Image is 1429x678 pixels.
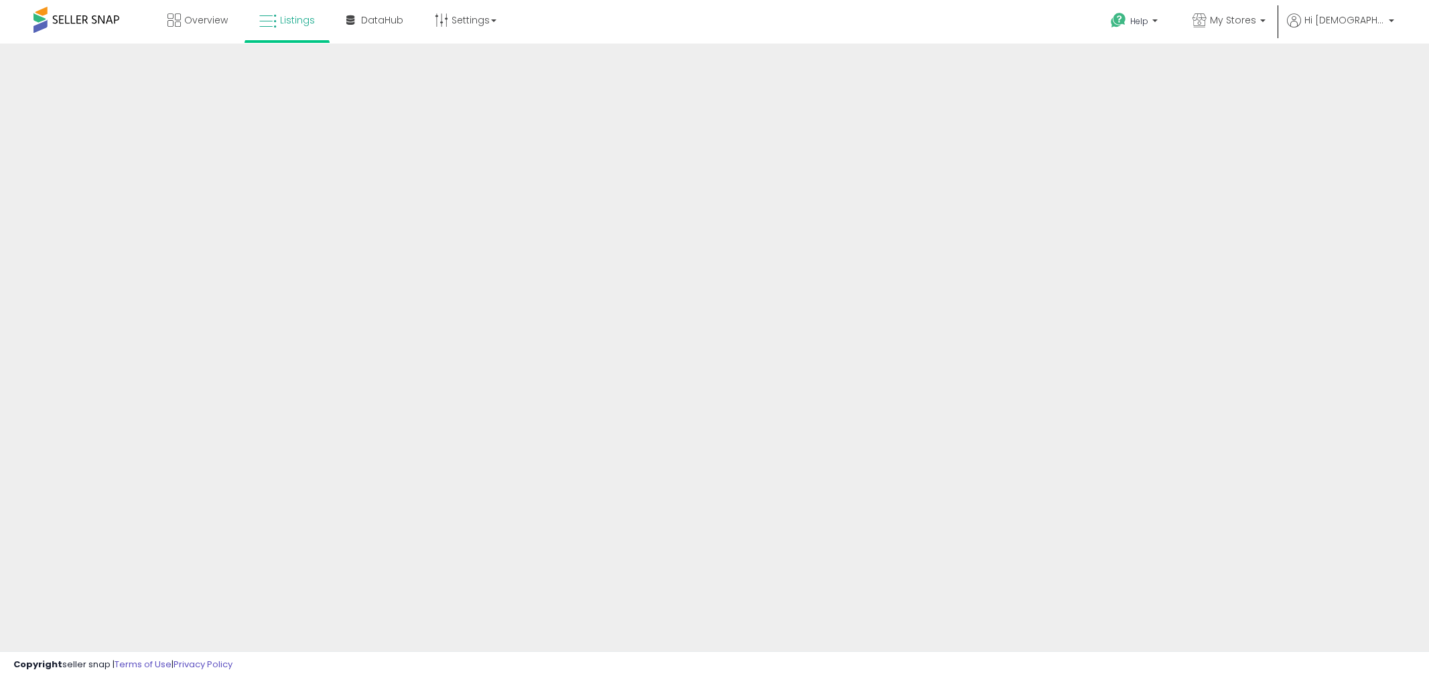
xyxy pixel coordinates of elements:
[1110,12,1127,29] i: Get Help
[361,13,403,27] span: DataHub
[1210,13,1256,27] span: My Stores
[1130,15,1148,27] span: Help
[184,13,228,27] span: Overview
[280,13,315,27] span: Listings
[1304,13,1385,27] span: Hi [DEMOGRAPHIC_DATA]
[1287,13,1394,44] a: Hi [DEMOGRAPHIC_DATA]
[1100,2,1171,44] a: Help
